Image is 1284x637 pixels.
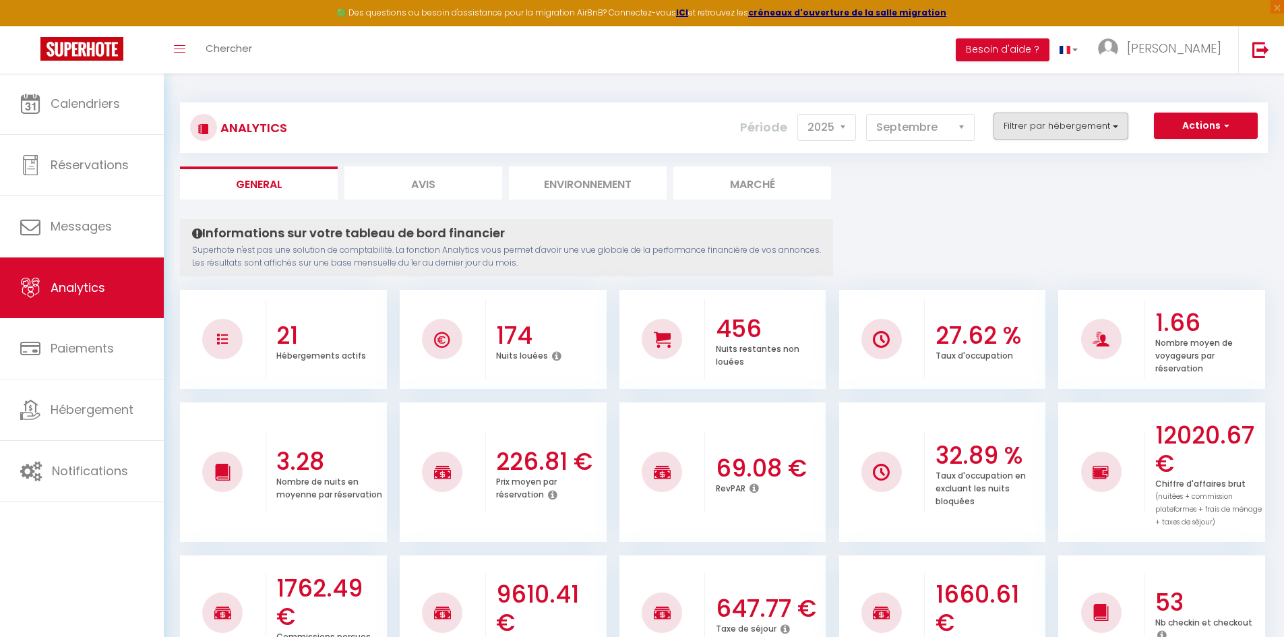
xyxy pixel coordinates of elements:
h3: 1762.49 € [276,574,384,631]
p: Nuits louées [496,347,548,361]
p: Nombre de nuits en moyenne par réservation [276,473,382,500]
li: Marché [673,166,831,200]
span: Calendriers [51,95,120,112]
span: Hébergement [51,401,133,418]
p: Hébergements actifs [276,347,366,361]
span: Analytics [51,279,105,296]
h3: 456 [716,315,823,343]
span: Messages [51,218,112,235]
h3: 21 [276,322,384,350]
a: ICI [676,7,688,18]
span: Réservations [51,156,129,173]
button: Ouvrir le widget de chat LiveChat [11,5,51,46]
p: Chiffre d'affaires brut [1155,475,1262,528]
img: Super Booking [40,37,123,61]
label: Période [740,113,787,142]
li: Environnement [509,166,667,200]
p: Nombre moyen de voyageurs par réservation [1155,334,1233,374]
a: créneaux d'ouverture de la salle migration [748,7,946,18]
h3: 3.28 [276,448,384,476]
h3: 9610.41 € [496,580,603,637]
button: Filtrer par hébergement [993,113,1128,140]
img: ... [1098,38,1118,59]
h3: 69.08 € [716,454,823,483]
h3: 647.77 € [716,595,823,623]
li: General [180,166,338,200]
button: Actions [1154,113,1258,140]
button: Besoin d'aide ? [956,38,1049,61]
span: (nuitées + commission plateformes + frais de ménage + taxes de séjour) [1155,491,1262,527]
p: Nb checkin et checkout [1155,614,1252,628]
span: Chercher [206,41,252,55]
p: RevPAR [716,480,745,494]
h3: Analytics [217,113,287,143]
h3: 53 [1155,588,1262,617]
p: Taux d'occupation [936,347,1013,361]
h3: 12020.67 € [1155,421,1262,478]
h3: 27.62 % [936,322,1043,350]
h4: Informations sur votre tableau de bord financier [192,226,821,241]
p: Taux d'occupation en excluant les nuits bloquées [936,467,1026,507]
h3: 1.66 [1155,309,1262,337]
p: Nuits restantes non louées [716,340,799,367]
h3: 226.81 € [496,448,603,476]
h3: 32.89 % [936,442,1043,470]
span: [PERSON_NAME] [1127,40,1221,57]
a: Chercher [195,26,262,73]
p: Superhote n'est pas une solution de comptabilité. La fonction Analytics vous permet d'avoir une v... [192,244,821,270]
a: ... [PERSON_NAME] [1088,26,1238,73]
img: NO IMAGE [1093,464,1109,480]
p: Taxe de séjour [716,620,776,634]
span: Notifications [52,462,128,479]
img: NO IMAGE [217,334,228,344]
img: NO IMAGE [873,464,890,481]
img: logout [1252,41,1269,58]
li: Avis [344,166,502,200]
p: Prix moyen par réservation [496,473,557,500]
h3: 174 [496,322,603,350]
span: Paiements [51,340,114,357]
h3: 1660.61 € [936,580,1043,637]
